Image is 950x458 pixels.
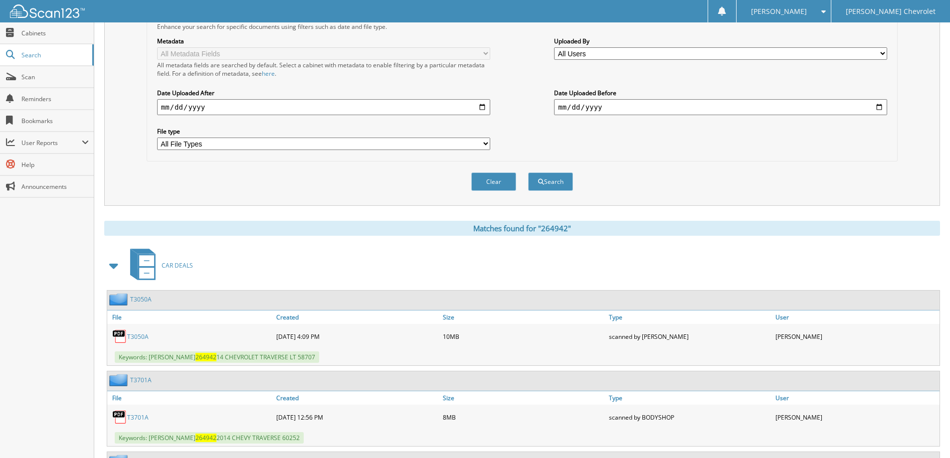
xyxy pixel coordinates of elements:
span: Cabinets [21,29,89,37]
label: File type [157,127,490,136]
span: User Reports [21,139,82,147]
div: 10MB [440,326,607,346]
span: Help [21,160,89,169]
img: scan123-logo-white.svg [10,4,85,18]
span: 264942 [195,434,216,442]
a: T3701A [127,413,149,422]
span: [PERSON_NAME] Chevrolet [846,8,936,14]
label: Date Uploaded Before [554,89,887,97]
a: Created [274,310,440,324]
span: CAR DEALS [162,261,193,270]
span: Keywords: [PERSON_NAME] 2014 CHEVY TRAVERSE 60252 [115,432,304,444]
a: T3050A [130,295,152,304]
div: Matches found for "264942" [104,221,940,236]
a: Size [440,310,607,324]
a: File [107,391,274,405]
a: Created [274,391,440,405]
a: File [107,310,274,324]
span: Announcements [21,182,89,191]
iframe: Chat Widget [900,410,950,458]
a: T3701A [130,376,152,384]
a: Type [606,310,773,324]
div: scanned by [PERSON_NAME] [606,326,773,346]
div: [PERSON_NAME] [773,326,940,346]
a: Type [606,391,773,405]
a: CAR DEALS [124,246,193,285]
input: end [554,99,887,115]
span: Reminders [21,95,89,103]
div: All metadata fields are searched by default. Select a cabinet with metadata to enable filtering b... [157,61,490,78]
img: folder2.png [109,293,130,305]
img: PDF.png [112,410,127,425]
span: Bookmarks [21,117,89,125]
div: 8MB [440,407,607,427]
span: Keywords: [PERSON_NAME] 14 CHEVROLET TRAVERSE LT 58707 [115,351,319,363]
a: here [262,69,275,78]
button: Clear [471,172,516,191]
div: [PERSON_NAME] [773,407,940,427]
a: User [773,391,940,405]
label: Date Uploaded After [157,89,490,97]
a: Size [440,391,607,405]
label: Metadata [157,37,490,45]
span: Search [21,51,87,59]
div: scanned by BODYSHOP [606,407,773,427]
input: start [157,99,490,115]
a: T3050A [127,332,149,341]
div: Enhance your search for specific documents using filters such as date and file type. [152,22,892,31]
label: Uploaded By [554,37,887,45]
div: [DATE] 12:56 PM [274,407,440,427]
span: Scan [21,73,89,81]
a: User [773,310,940,324]
img: PDF.png [112,329,127,344]
div: [DATE] 4:09 PM [274,326,440,346]
span: 264942 [195,353,216,361]
button: Search [528,172,573,191]
span: [PERSON_NAME] [751,8,807,14]
img: folder2.png [109,374,130,386]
